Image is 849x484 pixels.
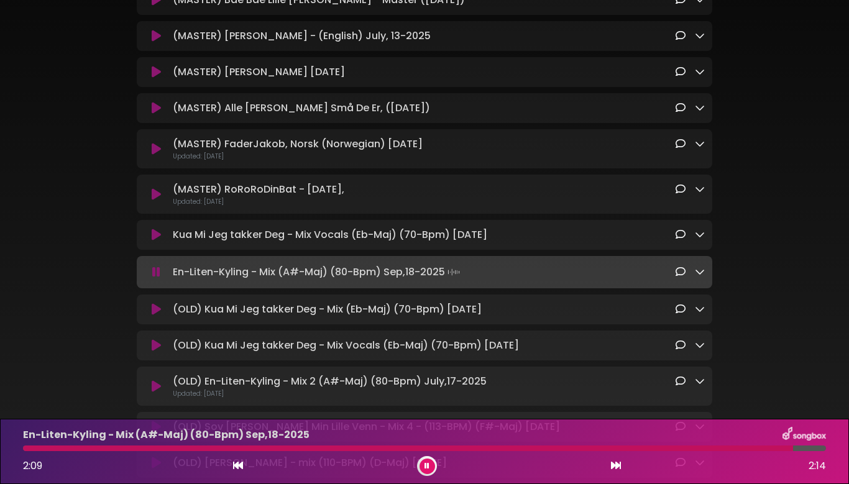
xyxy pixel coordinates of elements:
[809,459,826,473] span: 2:14
[173,389,705,398] p: Updated: [DATE]
[23,427,310,442] p: En-Liten-Kyling - Mix (A#-Maj) (80-Bpm) Sep,18-2025
[173,263,462,281] p: En-Liten-Kyling - Mix (A#-Maj) (80-Bpm) Sep,18-2025
[173,338,519,353] p: (OLD) Kua Mi Jeg takker Deg - Mix Vocals (Eb-Maj) (70-Bpm) [DATE]
[173,227,487,242] p: Kua Mi Jeg takker Deg - Mix Vocals (Eb-Maj) (70-Bpm) [DATE]
[173,197,705,206] p: Updated: [DATE]
[173,152,705,161] p: Updated: [DATE]
[173,374,487,389] p: (OLD) En-Liten-Kyling - Mix 2 (A#-Maj) (80-Bpm) July,17-2025
[173,302,482,317] p: (OLD) Kua Mi Jeg takker Deg - Mix (Eb-Maj) (70-Bpm) [DATE]
[445,263,462,281] img: waveform4.gif
[173,101,430,116] p: (MASTER) Alle [PERSON_NAME] Små De Er, ([DATE])
[173,65,345,80] p: (MASTER) [PERSON_NAME] [DATE]
[23,459,42,473] span: 2:09
[173,29,431,43] p: (MASTER) [PERSON_NAME] - (English) July, 13-2025
[173,137,423,152] p: (MASTER) FaderJakob, Norsk (Norwegian) [DATE]
[173,182,344,197] p: (MASTER) RoRoRoDinBat - [DATE],
[782,427,826,443] img: songbox-logo-white.png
